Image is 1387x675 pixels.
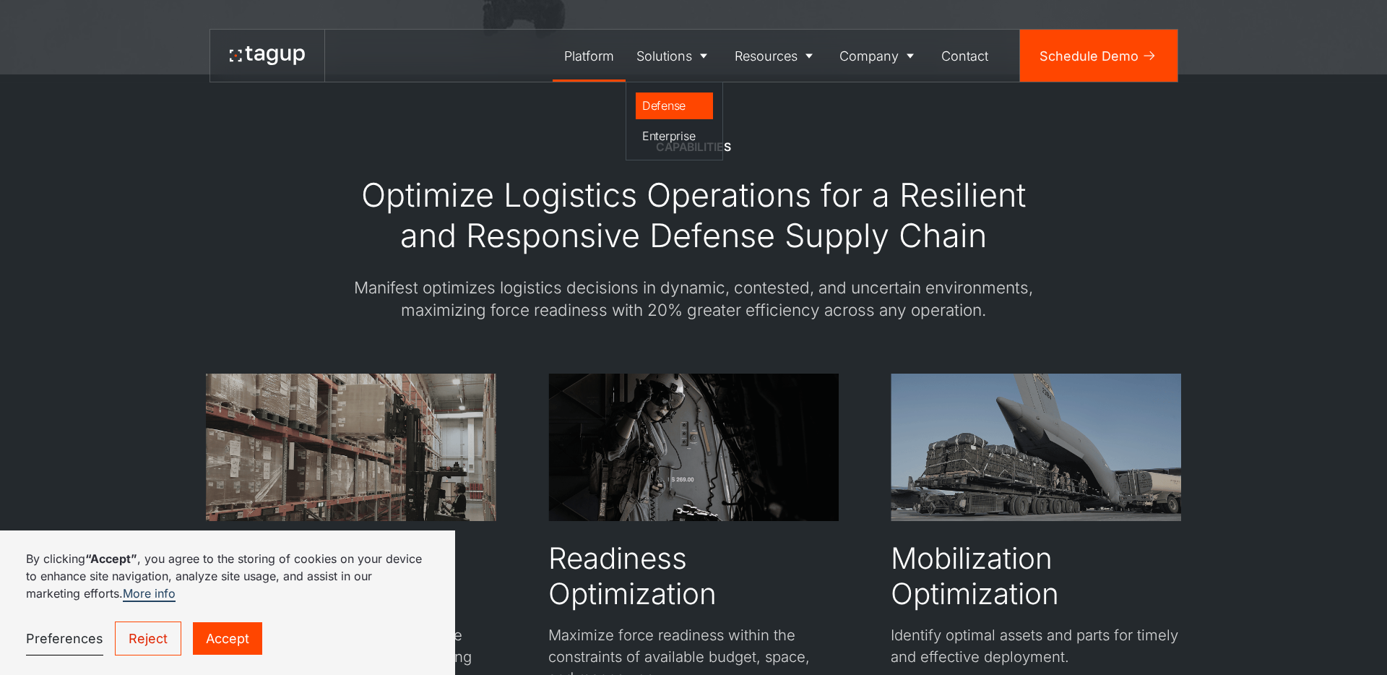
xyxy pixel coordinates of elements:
a: Resources [723,30,829,82]
a: Enterprise [636,123,713,150]
a: Contact [930,30,1000,82]
a: Accept [193,622,262,655]
div: Solutions [636,46,692,66]
p: Identify optimal assets and parts for timely and effective deployment. [891,624,1181,667]
strong: “Accept” [85,551,137,566]
a: Company [829,30,930,82]
div: Schedule Demo [1040,46,1138,66]
div: Resources [735,46,798,66]
div: Platform [564,46,614,66]
div: Enterprise [642,127,707,145]
div: Manifest optimizes logistics decisions in dynamic, contested, and uncertain environments, maximiz... [336,276,1051,322]
a: Platform [553,30,626,82]
a: Preferences [26,622,103,655]
div: Optimize Logistics Operations for a Resilient and Responsive Defense Supply Chain [336,175,1051,257]
a: More info [123,586,176,602]
div: Company [839,46,899,66]
a: Solutions [626,30,724,82]
h2: Readiness Optimization [548,541,839,612]
nav: Solutions [626,82,724,160]
h2: Mobilization Optimization [891,541,1181,612]
p: By clicking , you agree to the storing of cookies on your device to enhance site navigation, anal... [26,550,429,602]
a: Schedule Demo [1020,30,1178,82]
a: Defense [636,93,713,120]
div: Defense [642,97,707,114]
a: Reject [115,622,181,655]
div: Contact [941,46,988,66]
